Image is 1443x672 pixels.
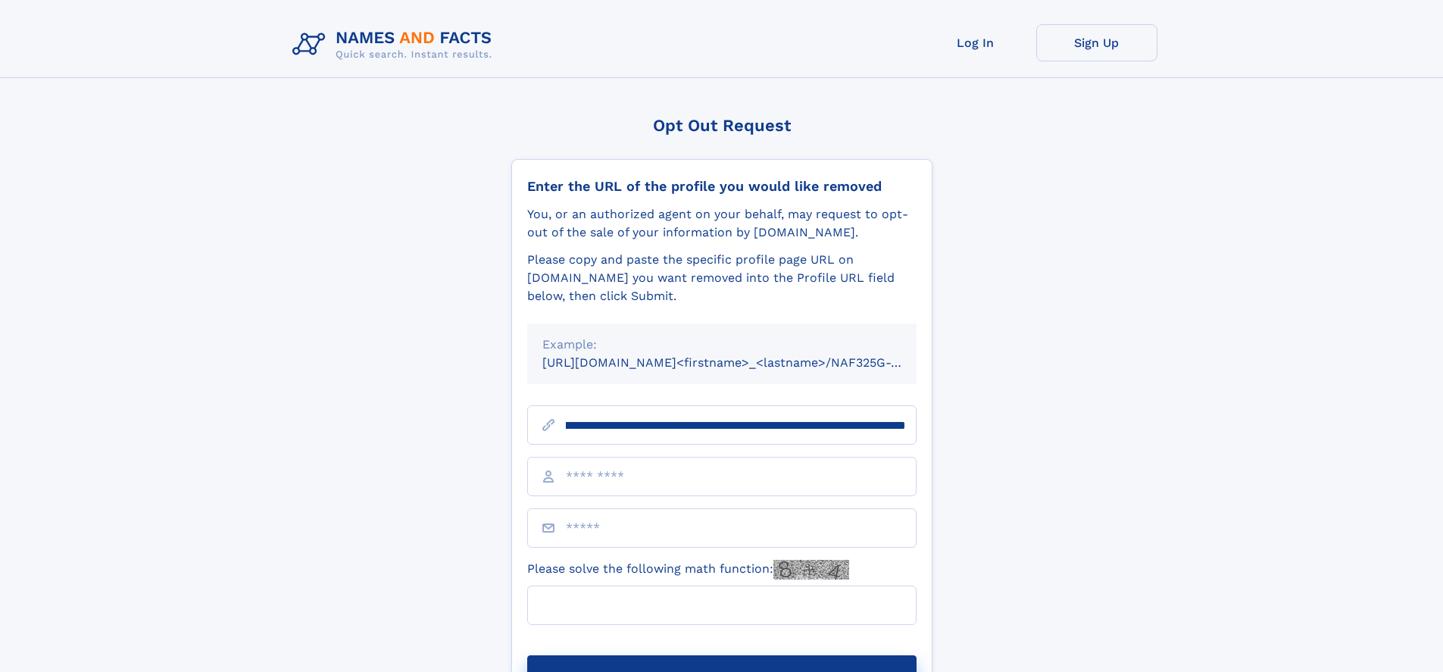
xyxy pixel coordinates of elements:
[527,205,917,242] div: You, or an authorized agent on your behalf, may request to opt-out of the sale of your informatio...
[542,355,945,370] small: [URL][DOMAIN_NAME]<firstname>_<lastname>/NAF325G-xxxxxxxx
[527,560,849,580] label: Please solve the following math function:
[915,24,1036,61] a: Log In
[527,178,917,195] div: Enter the URL of the profile you would like removed
[511,116,932,135] div: Opt Out Request
[1036,24,1157,61] a: Sign Up
[527,251,917,305] div: Please copy and paste the specific profile page URL on [DOMAIN_NAME] you want removed into the Pr...
[286,24,504,65] img: Logo Names and Facts
[542,336,901,354] div: Example:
